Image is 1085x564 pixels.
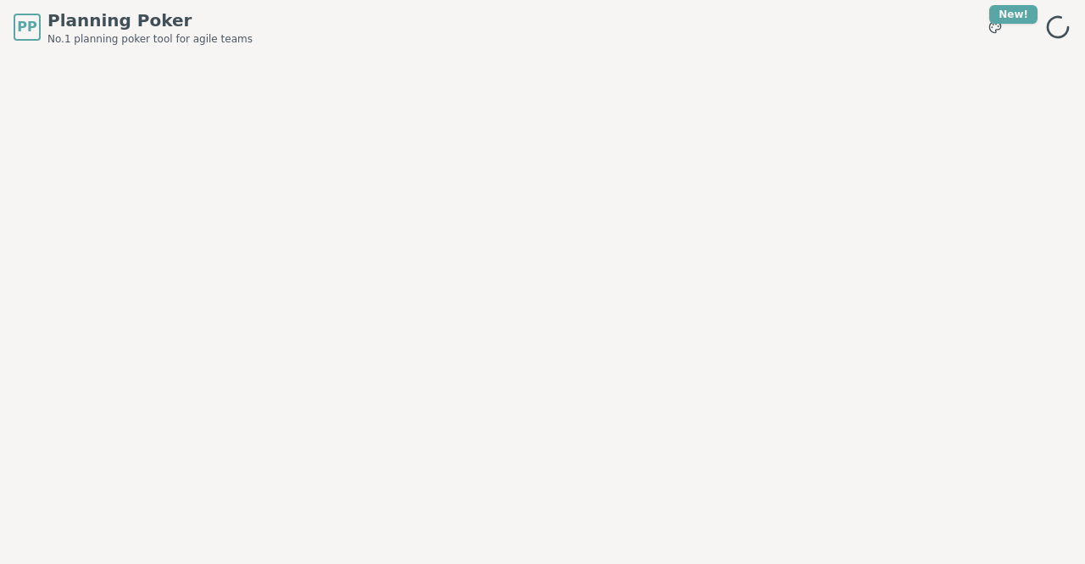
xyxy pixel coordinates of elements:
span: PP [17,17,36,37]
span: No.1 planning poker tool for agile teams [47,32,253,46]
a: PPPlanning PokerNo.1 planning poker tool for agile teams [14,8,253,46]
div: New! [989,5,1038,24]
button: New! [980,12,1010,42]
span: Planning Poker [47,8,253,32]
